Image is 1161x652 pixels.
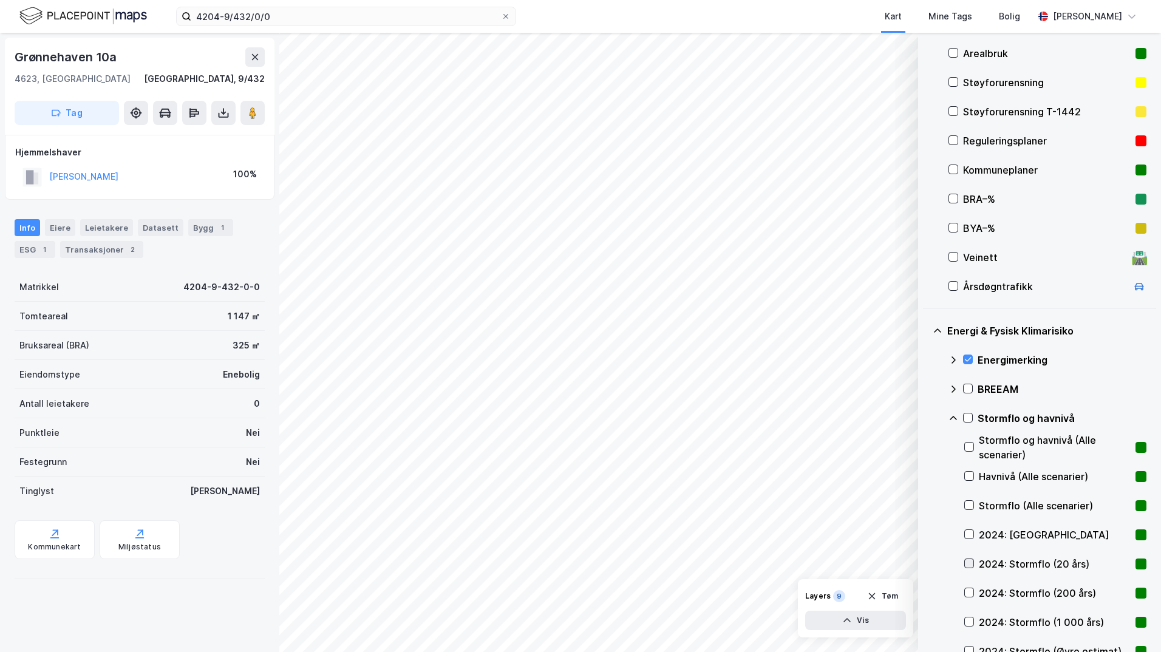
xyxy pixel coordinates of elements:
[15,145,264,160] div: Hjemmelshaver
[190,484,260,498] div: [PERSON_NAME]
[1053,9,1122,24] div: [PERSON_NAME]
[228,309,260,324] div: 1 147 ㎡
[45,219,75,236] div: Eiere
[963,104,1131,119] div: Støyforurensning T-1442
[15,101,119,125] button: Tag
[1100,594,1161,652] iframe: Chat Widget
[223,367,260,382] div: Enebolig
[19,367,80,382] div: Eiendomstype
[183,280,260,294] div: 4204-9-432-0-0
[963,221,1131,236] div: BYA–%
[28,542,81,552] div: Kommunekart
[144,72,265,86] div: [GEOGRAPHIC_DATA], 9/432
[38,243,50,256] div: 1
[80,219,133,236] div: Leietakere
[963,163,1131,177] div: Kommuneplaner
[947,324,1146,338] div: Energi & Fysisk Klimarisiko
[19,309,68,324] div: Tomteareal
[15,219,40,236] div: Info
[978,382,1146,396] div: BREEAM
[979,528,1131,542] div: 2024: [GEOGRAPHIC_DATA]
[19,280,59,294] div: Matrikkel
[928,9,972,24] div: Mine Tags
[254,396,260,411] div: 0
[963,192,1131,206] div: BRA–%
[188,219,233,236] div: Bygg
[138,219,183,236] div: Datasett
[15,72,131,86] div: 4623, [GEOGRAPHIC_DATA]
[979,433,1131,462] div: Stormflo og havnivå (Alle scenarier)
[126,243,138,256] div: 2
[978,411,1146,426] div: Stormflo og havnivå
[979,557,1131,571] div: 2024: Stormflo (20 års)
[963,134,1131,148] div: Reguleringsplaner
[60,241,143,258] div: Transaksjoner
[19,484,54,498] div: Tinglyst
[191,7,501,25] input: Søk på adresse, matrikkel, gårdeiere, leietakere eller personer
[999,9,1020,24] div: Bolig
[216,222,228,234] div: 1
[15,241,55,258] div: ESG
[19,5,147,27] img: logo.f888ab2527a4732fd821a326f86c7f29.svg
[246,426,260,440] div: Nei
[963,75,1131,90] div: Støyforurensning
[246,455,260,469] div: Nei
[859,586,906,606] button: Tøm
[118,542,161,552] div: Miljøstatus
[19,426,60,440] div: Punktleie
[19,396,89,411] div: Antall leietakere
[19,338,89,353] div: Bruksareal (BRA)
[233,338,260,353] div: 325 ㎡
[833,590,845,602] div: 9
[15,47,119,67] div: Grønnehaven 10a
[1131,250,1148,265] div: 🛣️
[233,167,257,182] div: 100%
[805,611,906,630] button: Vis
[19,455,67,469] div: Festegrunn
[885,9,902,24] div: Kart
[979,615,1131,630] div: 2024: Stormflo (1 000 års)
[963,250,1127,265] div: Veinett
[963,46,1131,61] div: Arealbruk
[805,591,831,601] div: Layers
[979,469,1131,484] div: Havnivå (Alle scenarier)
[979,498,1131,513] div: Stormflo (Alle scenarier)
[963,279,1127,294] div: Årsdøgntrafikk
[978,353,1146,367] div: Energimerking
[979,586,1131,600] div: 2024: Stormflo (200 års)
